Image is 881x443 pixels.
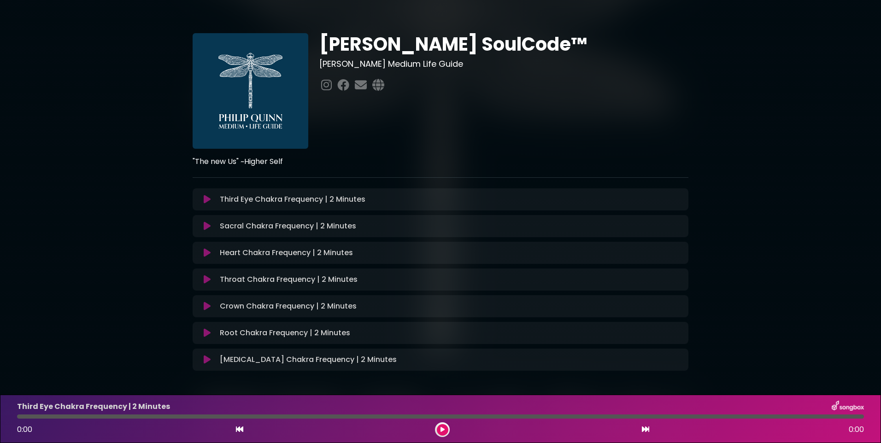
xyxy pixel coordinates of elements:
[220,354,397,365] p: [MEDICAL_DATA] Chakra Frequency | 2 Minutes
[220,274,358,285] p: Throat Chakra Frequency | 2 Minutes
[220,194,365,205] p: Third Eye Chakra Frequency | 2 Minutes
[319,33,688,55] h1: [PERSON_NAME] SoulCode™
[832,401,864,413] img: songbox-logo-white.png
[193,33,308,149] img: I7IJcRuSRYWixn1lNlhH
[17,401,170,412] p: Third Eye Chakra Frequency | 2 Minutes
[220,221,356,232] p: Sacral Chakra Frequency | 2 Minutes
[220,301,357,312] p: Crown Chakra Frequency | 2 Minutes
[220,327,350,338] p: Root Chakra Frequency | 2 Minutes
[220,247,353,258] p: Heart Chakra Frequency | 2 Minutes
[193,156,283,167] strong: "The new Us" ~Higher Self
[319,59,688,69] h3: [PERSON_NAME] Medium Life Guide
